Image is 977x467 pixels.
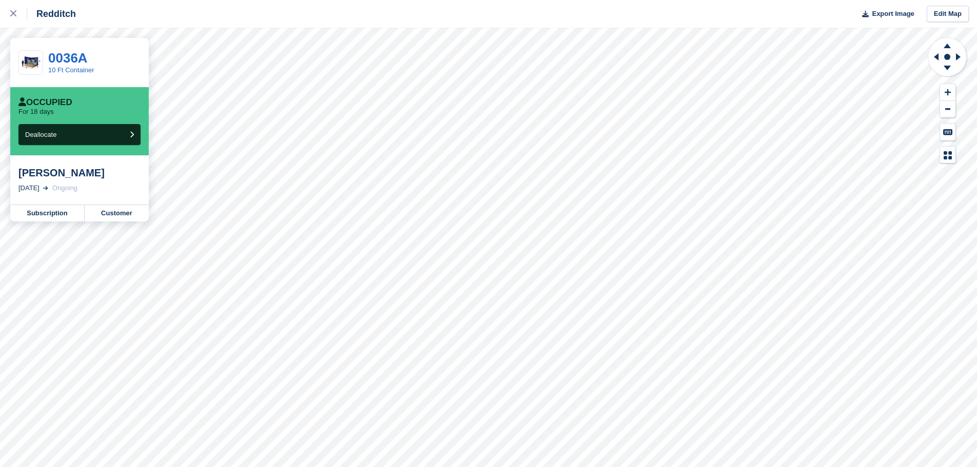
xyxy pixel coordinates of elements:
[18,167,141,179] div: [PERSON_NAME]
[18,183,39,193] div: [DATE]
[18,108,54,116] p: For 18 days
[85,205,149,221] a: Customer
[940,101,955,118] button: Zoom Out
[927,6,969,23] a: Edit Map
[27,8,76,20] div: Redditch
[872,9,914,19] span: Export Image
[19,54,43,72] img: 10-ft-container%20(9).jpg
[18,97,72,108] div: Occupied
[940,124,955,140] button: Keyboard Shortcuts
[10,205,85,221] a: Subscription
[52,183,77,193] div: Ongoing
[856,6,914,23] button: Export Image
[25,131,56,138] span: Deallocate
[940,147,955,164] button: Map Legend
[18,124,141,145] button: Deallocate
[43,186,48,190] img: arrow-right-light-icn-cde0832a797a2874e46488d9cf13f60e5c3a73dbe684e267c42b8395dfbc2abf.svg
[48,66,94,74] a: 10 Ft Container
[48,50,88,66] a: 0036A
[940,84,955,101] button: Zoom In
